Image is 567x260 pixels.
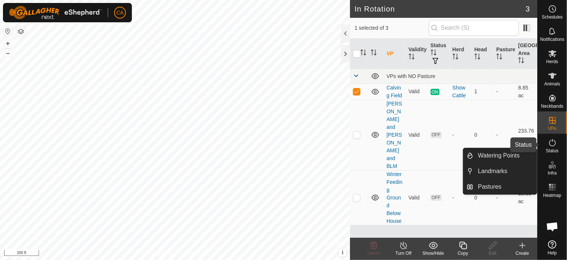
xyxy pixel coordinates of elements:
[493,100,515,170] td: -
[548,126,556,131] span: VPs
[146,250,174,257] a: Privacy Policy
[546,59,558,64] span: Herds
[453,55,459,61] p-sorticon: Activate to sort
[546,149,558,153] span: Status
[406,170,428,225] td: Valid
[453,131,469,139] div: -
[418,250,448,257] div: Show/Hide
[429,20,519,36] input: Search (S)
[431,51,437,56] p-sorticon: Activate to sort
[472,84,493,100] td: 1
[367,251,380,256] span: Delete
[515,170,537,225] td: 13.66 ac
[526,3,530,14] span: 3
[409,55,415,61] p-sorticon: Activate to sort
[463,164,537,179] li: Landmarks
[406,100,428,170] td: Valid
[431,89,440,95] span: ON
[431,195,442,201] span: OFF
[478,182,502,191] span: Pastures
[360,51,366,56] p-sorticon: Activate to sort
[540,37,564,42] span: Notifications
[472,39,493,69] th: Head
[386,101,402,169] a: [PERSON_NAME] and [PERSON_NAME] and BLM
[3,49,12,58] button: –
[478,167,508,176] span: Landmarks
[548,251,557,255] span: Help
[463,179,537,194] li: Pastures
[543,193,561,198] span: Heatmap
[386,171,402,224] a: Winter Feeding Ground Below House
[542,15,563,19] span: Schedules
[515,84,537,100] td: 8.85 ac
[383,39,405,69] th: VP
[515,100,537,170] td: 233.76 ac
[538,237,567,258] a: Help
[386,73,534,79] div: VPs with NO Pasture
[354,24,428,32] span: 1 selected of 3
[9,6,102,19] img: Gallagher Logo
[182,250,204,257] a: Contact Us
[342,249,343,256] span: i
[541,215,564,238] div: Open chat
[493,39,515,69] th: Pasture
[453,194,469,202] div: -
[472,170,493,225] td: 0
[478,250,508,257] div: Edit
[406,39,428,69] th: Validity
[474,164,537,179] a: Landmarks
[453,84,469,100] div: Show Cattle
[338,248,347,257] button: i
[508,250,537,257] div: Create
[541,104,563,108] span: Neckbands
[515,39,537,69] th: [GEOGRAPHIC_DATA] Area
[406,84,428,100] td: Valid
[548,171,557,175] span: Infra
[496,55,502,61] p-sorticon: Activate to sort
[431,132,442,138] span: OFF
[16,27,25,36] button: Map Layers
[463,148,537,163] li: Watering Points
[3,39,12,48] button: +
[472,100,493,170] td: 0
[474,179,537,194] a: Pastures
[386,85,402,98] a: Calving Field
[354,4,525,13] h2: In Rotation
[493,84,515,100] td: -
[474,148,537,163] a: Watering Points
[493,170,515,225] td: -
[518,58,524,64] p-sorticon: Activate to sort
[478,151,520,160] span: Watering Points
[450,39,472,69] th: Herd
[116,9,123,17] span: CA
[3,27,12,36] button: Reset Map
[544,82,560,86] span: Animals
[428,39,450,69] th: Status
[389,250,418,257] div: Turn Off
[371,51,377,56] p-sorticon: Activate to sort
[448,250,478,257] div: Copy
[474,55,480,61] p-sorticon: Activate to sort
